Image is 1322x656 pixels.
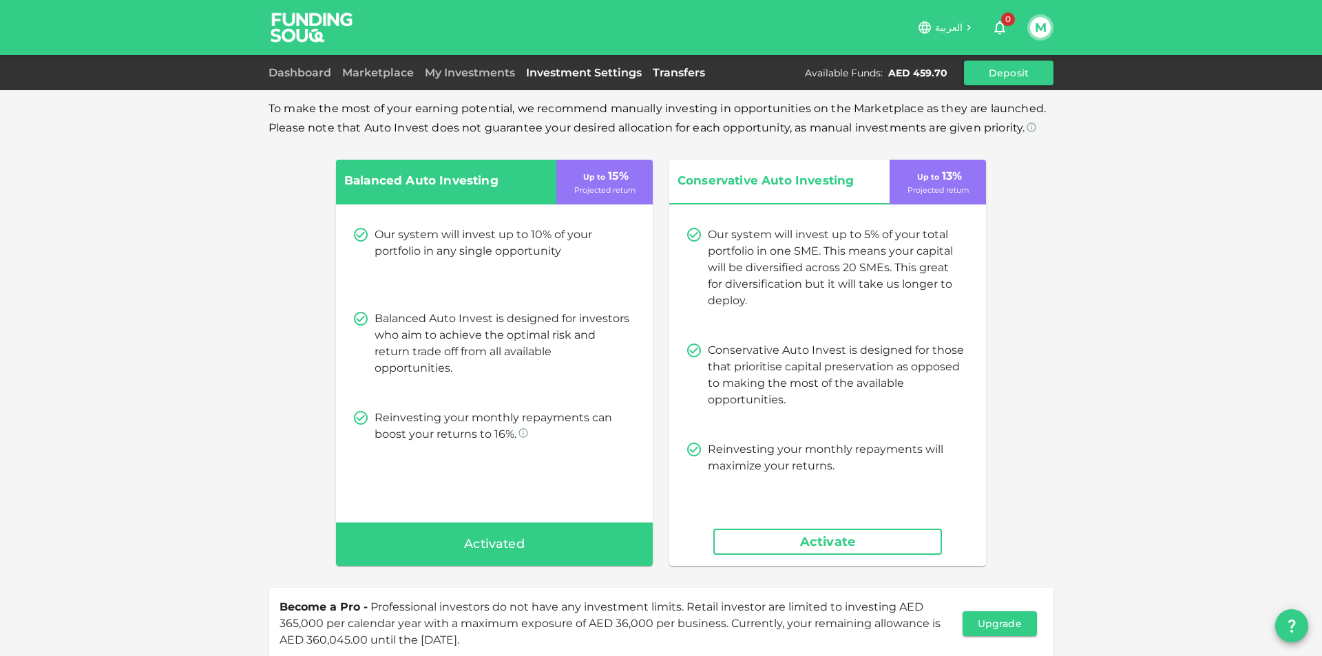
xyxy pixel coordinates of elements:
p: Our system will invest up to 10% of your portfolio in any single opportunity [375,226,631,260]
p: Our system will invest up to 5% of your total portfolio in one SME. This means your capital will ... [708,226,964,309]
span: Activated [464,533,525,556]
span: العربية [935,21,963,34]
span: Conservative Auto Investing [678,171,863,191]
span: Up to [917,172,939,182]
p: Conservative Auto Invest is designed for those that prioritise capital preservation as opposed to... [708,342,964,408]
p: Reinvesting your monthly repayments can boost your returns to 16%. [375,410,631,443]
div: AED 459.70 [888,66,947,80]
button: Deposit [964,61,1053,85]
a: Dashboard [269,66,337,79]
p: Reinvesting your monthly repayments will maximize your returns. [708,441,964,474]
a: Marketplace [337,66,419,79]
p: 15 % [580,168,629,184]
div: Available Funds : [805,66,883,80]
span: Up to [583,172,605,182]
a: Investment Settings [521,66,647,79]
p: Projected return [574,184,636,196]
button: M [1030,17,1051,38]
p: Projected return [907,184,969,196]
a: Transfers [647,66,711,79]
p: Balanced Auto Invest is designed for investors who aim to achieve the optimal risk and return tra... [375,310,631,377]
button: Upgrade [963,611,1037,636]
span: Balanced Auto Investing [344,171,530,191]
a: My Investments [419,66,521,79]
button: question [1275,609,1308,642]
button: 0 [986,14,1014,41]
p: 13 % [914,168,962,184]
span: To make the most of your earning potential, we recommend manually investing in opportunities on t... [269,102,1046,134]
span: 0 [1001,12,1015,26]
button: Activate [713,529,942,555]
span: Become a Pro - [280,600,368,613]
span: Professional investors do not have any investment limits. Retail investor are limited to investin... [280,600,941,646]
